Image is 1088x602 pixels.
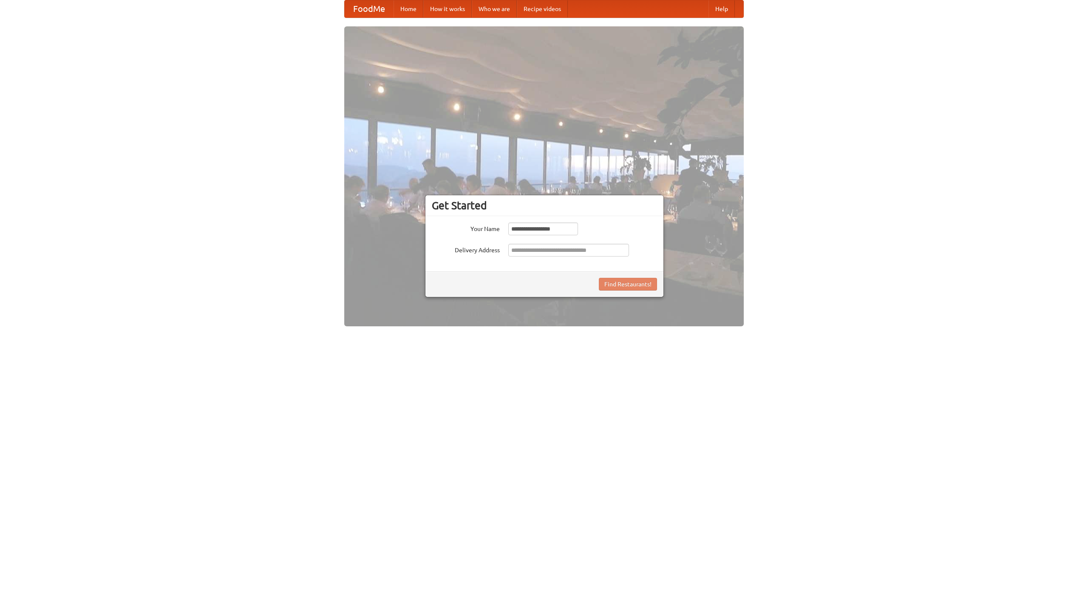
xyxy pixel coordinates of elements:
a: Recipe videos [517,0,568,17]
button: Find Restaurants! [599,278,657,291]
label: Delivery Address [432,244,500,254]
a: Help [708,0,735,17]
h3: Get Started [432,199,657,212]
a: FoodMe [345,0,394,17]
a: How it works [423,0,472,17]
a: Who we are [472,0,517,17]
a: Home [394,0,423,17]
label: Your Name [432,223,500,233]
